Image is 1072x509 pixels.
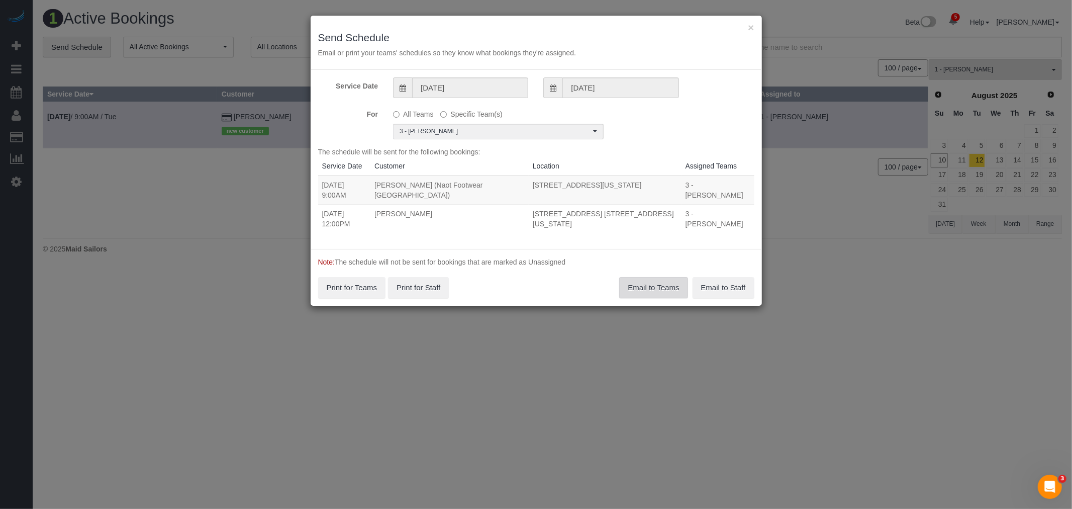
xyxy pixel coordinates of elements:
h3: Send Schedule [318,32,754,43]
td: [PERSON_NAME] (Naot Footwear [GEOGRAPHIC_DATA]) [370,176,529,205]
td: [STREET_ADDRESS] [STREET_ADDRESS][US_STATE] [529,204,681,233]
td: [DATE] 12:00PM [318,204,371,233]
input: From [412,77,528,98]
input: All Teams [393,111,400,118]
td: [PERSON_NAME] [370,204,529,233]
label: Specific Team(s) [440,106,502,119]
button: Email to Teams [619,277,688,298]
button: Email to Staff [693,277,754,298]
button: Print for Teams [318,277,386,298]
div: The schedule will be sent for the following bookings: [318,147,754,241]
label: All Teams [393,106,433,119]
input: To [562,77,678,98]
p: The schedule will not be sent for bookings that are marked as Unassigned [318,257,754,267]
td: [DATE] 9:00AM [318,176,371,205]
td: [STREET_ADDRESS][US_STATE] [529,176,681,205]
button: Print for Staff [388,277,449,298]
span: 3 [1058,475,1066,483]
th: Service Date [318,157,371,176]
td: 3 - [PERSON_NAME] [681,204,754,233]
th: Customer [370,157,529,176]
label: For [311,106,386,119]
button: 3 - [PERSON_NAME] [393,124,604,139]
th: Assigned Teams [681,157,754,176]
button: × [748,22,754,33]
input: Specific Team(s) [440,111,447,118]
ol: Choose Team(s) [393,124,604,139]
span: 3 - [PERSON_NAME] [400,127,591,136]
th: Location [529,157,681,176]
p: Email or print your teams' schedules so they know what bookings they're assigned. [318,48,754,58]
label: Service Date [311,77,386,91]
td: 3 - [PERSON_NAME] [681,176,754,205]
span: Note: [318,258,335,266]
iframe: Intercom live chat [1038,475,1062,499]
